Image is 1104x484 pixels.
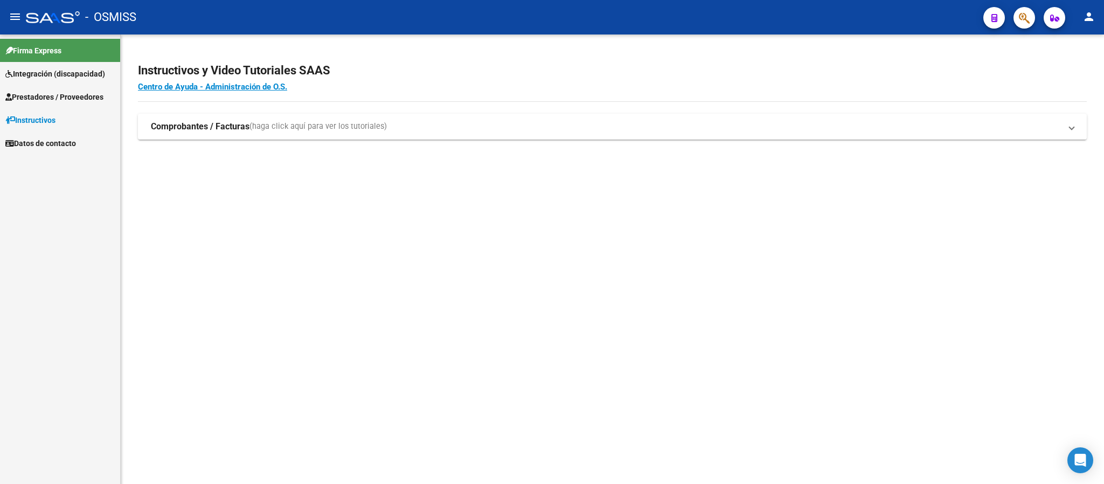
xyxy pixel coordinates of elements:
[151,121,249,133] strong: Comprobantes / Facturas
[138,82,287,92] a: Centro de Ayuda - Administración de O.S.
[138,114,1087,140] mat-expansion-panel-header: Comprobantes / Facturas(haga click aquí para ver los tutoriales)
[5,91,103,103] span: Prestadores / Proveedores
[1067,447,1093,473] div: Open Intercom Messenger
[138,60,1087,81] h2: Instructivos y Video Tutoriales SAAS
[5,137,76,149] span: Datos de contacto
[5,45,61,57] span: Firma Express
[5,114,55,126] span: Instructivos
[5,68,105,80] span: Integración (discapacidad)
[9,10,22,23] mat-icon: menu
[85,5,136,29] span: - OSMISS
[249,121,387,133] span: (haga click aquí para ver los tutoriales)
[1082,10,1095,23] mat-icon: person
